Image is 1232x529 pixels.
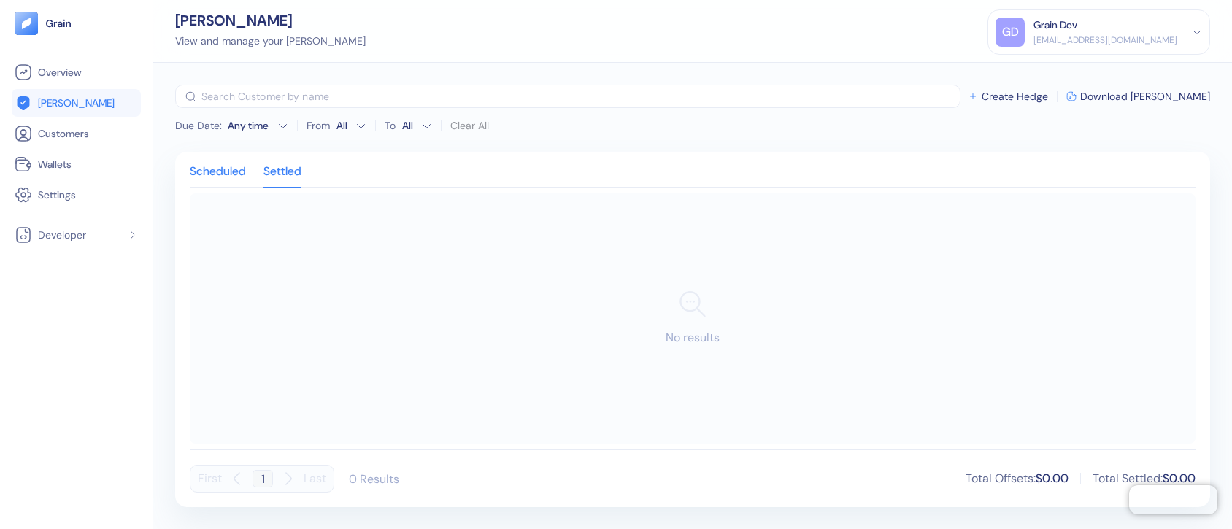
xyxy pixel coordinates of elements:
[38,96,115,110] span: [PERSON_NAME]
[15,186,138,204] a: Settings
[45,18,72,28] img: logo
[399,114,432,137] button: To
[38,126,89,141] span: Customers
[349,471,399,487] div: 0 Results
[966,470,1069,487] div: Total Offsets :
[1129,485,1217,514] iframe: Chatra live chat
[15,12,38,35] img: logo-tablet-V2.svg
[968,91,1048,101] button: Create Hedge
[175,34,366,49] div: View and manage your [PERSON_NAME]
[175,118,288,133] button: Due Date:Any time
[201,85,960,108] input: Search Customer by name
[1093,470,1196,487] div: Total Settled :
[15,125,138,142] a: Customers
[38,65,81,80] span: Overview
[307,120,330,131] label: From
[190,166,246,187] div: Scheduled
[1033,34,1177,47] div: [EMAIL_ADDRESS][DOMAIN_NAME]
[228,118,272,133] div: Any time
[333,114,366,137] button: From
[15,155,138,173] a: Wallets
[1080,91,1210,101] span: Download [PERSON_NAME]
[996,18,1025,47] div: GD
[198,465,222,493] button: First
[175,118,222,133] span: Due Date :
[15,63,138,81] a: Overview
[1033,18,1077,33] div: Grain Dev
[38,188,76,202] span: Settings
[175,13,366,28] div: [PERSON_NAME]
[190,193,1196,444] div: No results
[385,120,396,131] label: To
[15,94,138,112] a: [PERSON_NAME]
[982,91,1048,101] span: Create Hedge
[1066,91,1210,101] button: Download [PERSON_NAME]
[1036,471,1069,486] span: $0.00
[263,166,301,187] div: Settled
[38,228,86,242] span: Developer
[304,465,326,493] button: Last
[1163,471,1196,486] span: $0.00
[38,157,72,171] span: Wallets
